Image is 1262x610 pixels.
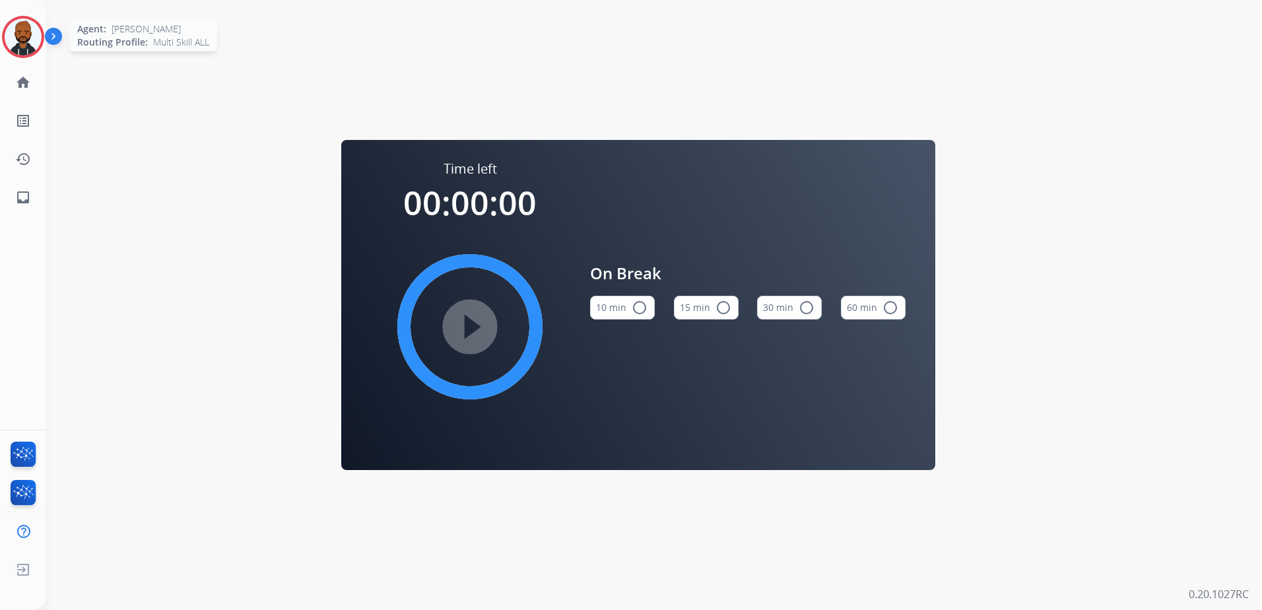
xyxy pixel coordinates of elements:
button: 15 min [674,296,739,320]
mat-icon: radio_button_unchecked [632,300,648,316]
span: On Break [590,261,906,285]
mat-icon: inbox [15,189,31,205]
p: 0.20.1027RC [1189,586,1249,602]
button: 30 min [757,296,822,320]
span: Multi Skill ALL [153,36,209,49]
mat-icon: radio_button_unchecked [882,300,898,316]
button: 10 min [590,296,655,320]
span: Time left [444,160,497,178]
mat-icon: radio_button_unchecked [799,300,814,316]
button: 60 min [841,296,906,320]
mat-icon: history [15,151,31,167]
span: Routing Profile: [77,36,148,49]
span: 00:00:00 [403,180,537,225]
mat-icon: home [15,75,31,90]
img: avatar [5,18,42,55]
span: [PERSON_NAME] [112,22,181,36]
mat-icon: list_alt [15,113,31,129]
span: Agent: [77,22,106,36]
mat-icon: radio_button_unchecked [715,300,731,316]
